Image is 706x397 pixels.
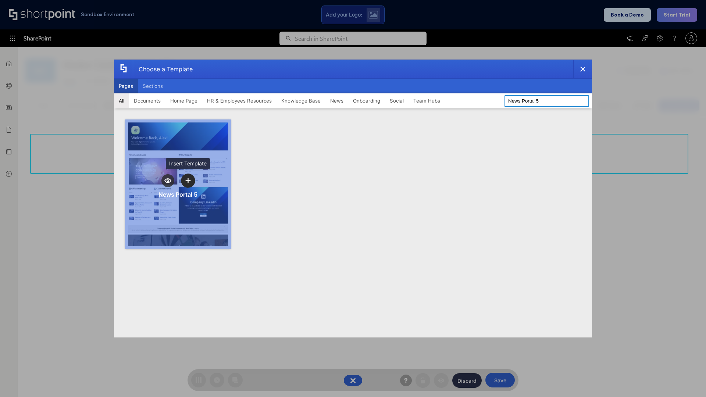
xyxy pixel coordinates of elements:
[114,93,129,108] button: All
[504,95,589,107] input: Search
[114,60,592,337] div: template selector
[348,93,385,108] button: Onboarding
[133,60,193,78] div: Choose a Template
[325,93,348,108] button: News
[409,93,445,108] button: Team Hubs
[385,93,409,108] button: Social
[574,312,706,397] iframe: Chat Widget
[158,191,197,198] div: News Portal 5
[202,93,277,108] button: HR & Employees Resources
[138,79,168,93] button: Sections
[114,79,138,93] button: Pages
[277,93,325,108] button: Knowledge Base
[165,93,202,108] button: Home Page
[129,93,165,108] button: Documents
